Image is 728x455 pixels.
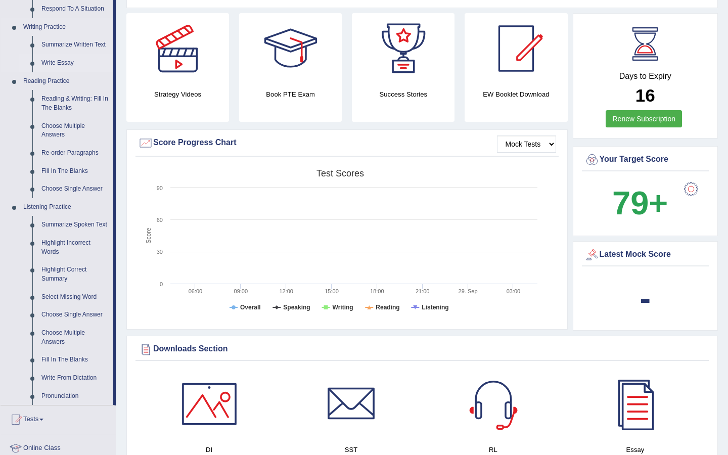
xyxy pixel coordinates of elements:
a: Fill In The Blanks [37,351,113,369]
a: Reading & Writing: Fill In The Blanks [37,90,113,117]
text: 15:00 [325,288,339,294]
tspan: Overall [240,304,261,311]
h4: SST [285,444,417,455]
h4: Essay [569,444,701,455]
h4: Strategy Videos [126,89,229,100]
h4: RL [427,444,559,455]
tspan: Listening [422,304,448,311]
a: Write Essay [37,54,113,72]
text: 18:00 [370,288,384,294]
a: Listening Practice [19,198,113,216]
a: Reading Practice [19,72,113,90]
a: Renew Subscription [606,110,682,127]
a: Choose Single Answer [37,306,113,324]
a: Pronunciation [37,387,113,405]
text: 06:00 [189,288,203,294]
text: 30 [157,249,163,255]
a: Write From Dictation [37,369,113,387]
h4: EW Booklet Download [465,89,567,100]
text: 60 [157,217,163,223]
a: Choose Multiple Answers [37,117,113,144]
a: Summarize Spoken Text [37,216,113,234]
a: Select Missing Word [37,288,113,306]
a: Tests [1,405,116,431]
a: Writing Practice [19,18,113,36]
a: Fill In The Blanks [37,162,113,180]
a: Choose Single Answer [37,180,113,198]
a: Choose Multiple Answers [37,324,113,351]
tspan: Reading [376,304,399,311]
tspan: 29. Sep [459,288,478,294]
h4: Book PTE Exam [239,89,342,100]
tspan: Writing [333,304,353,311]
text: 21:00 [416,288,430,294]
div: Your Target Score [584,152,707,167]
text: 90 [157,185,163,191]
a: Highlight Incorrect Words [37,234,113,261]
text: 03:00 [507,288,521,294]
a: Summarize Written Text [37,36,113,54]
h4: Days to Expiry [584,72,707,81]
b: 79+ [612,185,668,221]
tspan: Test scores [316,168,364,178]
h4: DI [143,444,275,455]
b: 16 [635,85,655,105]
text: 09:00 [234,288,248,294]
a: Re-order Paragraphs [37,144,113,162]
tspan: Speaking [283,304,310,311]
tspan: Score [145,227,152,244]
text: 12:00 [279,288,293,294]
div: Score Progress Chart [138,135,556,151]
text: 0 [160,281,163,287]
b: - [640,280,651,316]
div: Latest Mock Score [584,247,707,262]
h4: Success Stories [352,89,454,100]
div: Downloads Section [138,342,706,357]
a: Highlight Correct Summary [37,261,113,288]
